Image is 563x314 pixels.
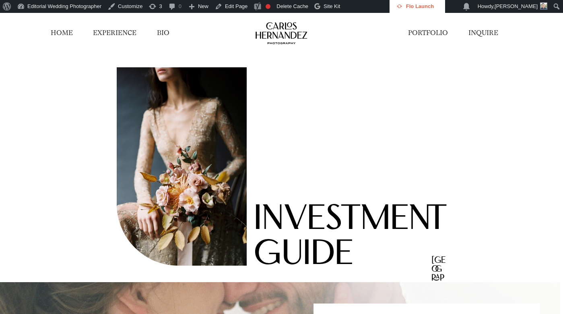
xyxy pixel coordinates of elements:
img: Views over 48 hours. Click for more Jetpack Stats. [347,2,392,12]
a: EXPERIENCE [93,29,136,38]
a: BIO [157,29,169,38]
span: INVESTMENT GUIDE [254,203,447,273]
span: Site Kit [324,3,340,9]
a: PORTFOLIO [408,29,448,38]
span: [GEOGRAPHIC_DATA] [431,256,446,309]
a: HOME [51,29,73,38]
a: INQUIRE [468,29,498,38]
div: Focus keyphrase not set [266,4,270,9]
span: [PERSON_NAME] [495,3,538,9]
